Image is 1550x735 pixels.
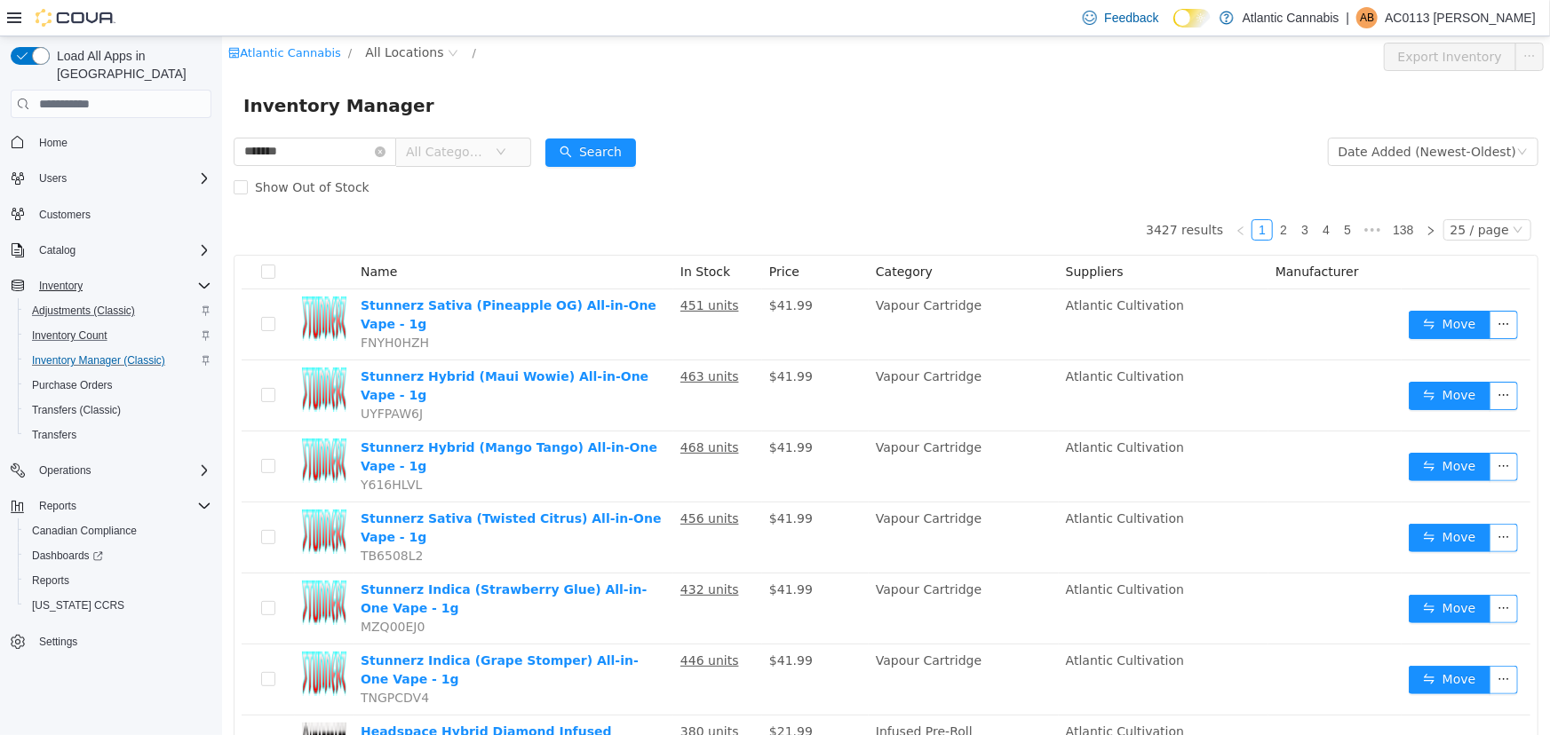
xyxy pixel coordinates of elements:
span: Adjustments (Classic) [32,304,135,318]
span: TB6508L2 [139,512,202,526]
i: icon: right [1204,189,1214,200]
a: Purchase Orders [25,375,120,396]
button: Reports [4,494,219,518]
span: Suppliers [844,228,902,242]
span: Purchase Orders [32,378,113,392]
a: [US_STATE] CCRS [25,595,131,616]
span: All Locations [143,6,221,26]
a: Stunnerz Indica (Grape Stomper) All-in-One Vape - 1g [139,617,417,650]
span: Adjustments (Classic) [25,300,211,321]
span: In Stock [458,228,508,242]
span: Name [139,228,175,242]
span: Atlantic Cultivation [844,262,962,276]
img: Stunnerz Indica (Grape Stomper) All-in-One Vape - 1g hero shot [80,615,124,660]
i: icon: down [274,110,284,122]
span: / [250,10,254,23]
a: Reports [25,570,76,591]
button: Home [4,129,219,154]
td: Vapour Cartridge [647,537,837,608]
a: Canadian Compliance [25,520,144,541]
img: Stunnerz Hybrid (Mango Tango) All-in-One Vape - 1g hero shot [80,402,124,447]
button: icon: ellipsis [1268,274,1296,303]
button: Customers [4,202,219,227]
button: icon: ellipsis [1268,558,1296,587]
a: Stunnerz Sativa (Twisted Citrus) All-in-One Vape - 1g [139,475,440,508]
div: Date Added (Newest-Oldest) [1117,102,1294,129]
span: AB [1360,7,1374,28]
a: Stunnerz Hybrid (Mango Tango) All-in-One Vape - 1g [139,404,435,437]
span: Y616HLVL [139,441,200,455]
i: icon: down [1295,110,1306,122]
span: Inventory Manager (Classic) [25,350,211,371]
div: 25 / page [1228,184,1287,203]
a: Stunnerz Hybrid (Maui Wowie) All-in-One Vape - 1g [139,333,426,366]
a: Dashboards [25,545,110,566]
p: Atlantic Cannabis [1243,7,1339,28]
span: UYFPAW6J [139,370,201,384]
u: 432 units [458,546,517,560]
button: Catalog [4,238,219,263]
a: 5 [1116,184,1135,203]
a: Home [32,132,75,154]
u: 451 units [458,262,517,276]
span: All Categories [184,107,265,124]
li: 2 [1051,183,1072,204]
span: Feedback [1104,9,1158,27]
button: Operations [32,460,99,481]
i: icon: close-circle [153,110,163,121]
a: Inventory Count [25,325,115,346]
span: / [126,10,130,23]
span: FNYH0HZH [139,299,207,313]
td: Vapour Cartridge [647,466,837,537]
span: Dashboards [25,545,211,566]
span: Load All Apps in [GEOGRAPHIC_DATA] [50,47,211,83]
span: $21.99 [547,688,591,702]
li: 5 [1115,183,1136,204]
a: Inventory Manager (Classic) [25,350,172,371]
button: icon: swapMove [1187,558,1268,587]
a: Dashboards [18,543,219,568]
span: TNGPCDV4 [139,654,207,668]
a: Transfers (Classic) [25,399,128,421]
u: 446 units [458,617,517,631]
span: Reports [32,573,69,588]
img: Stunnerz Sativa (Twisted Citrus) All-in-One Vape - 1g hero shot [80,473,124,518]
span: Dashboards [32,549,103,563]
span: Home [32,130,211,153]
span: Show Out of Stock [26,144,155,158]
img: Stunnerz Hybrid (Maui Wowie) All-in-One Vape - 1g hero shot [80,331,124,375]
p: | [1347,7,1350,28]
a: icon: shopAtlantic Cannabis [6,10,119,23]
span: $41.99 [547,546,591,560]
button: Reports [18,568,219,593]
a: Settings [32,631,84,652]
button: icon: ellipsis [1268,629,1296,658]
button: Export Inventory [1162,6,1294,35]
button: icon: ellipsis [1268,487,1296,516]
span: Inventory [39,279,83,293]
button: icon: searchSearch [323,102,414,130]
a: Adjustments (Classic) [25,300,142,321]
td: Vapour Cartridge [647,324,837,395]
nav: Complex example [11,122,211,700]
span: Canadian Compliance [25,520,211,541]
li: Previous Page [1008,183,1029,204]
a: 3 [1073,184,1093,203]
i: icon: left [1013,189,1024,200]
li: 1 [1029,183,1051,204]
button: Users [4,166,219,191]
button: icon: swapMove [1187,629,1268,658]
span: Customers [39,208,91,222]
button: Adjustments (Classic) [18,298,219,323]
span: $41.99 [547,262,591,276]
button: [US_STATE] CCRS [18,593,219,618]
a: 138 [1165,184,1196,203]
button: icon: ellipsis [1293,6,1322,35]
span: $41.99 [547,404,591,418]
i: icon: shop [6,11,18,22]
img: Cova [36,9,115,27]
button: Operations [4,458,219,483]
i: icon: down [1291,188,1301,201]
span: Users [32,168,211,189]
a: Stunnerz Sativa (Pineapple OG) All-in-One Vape - 1g [139,262,434,295]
